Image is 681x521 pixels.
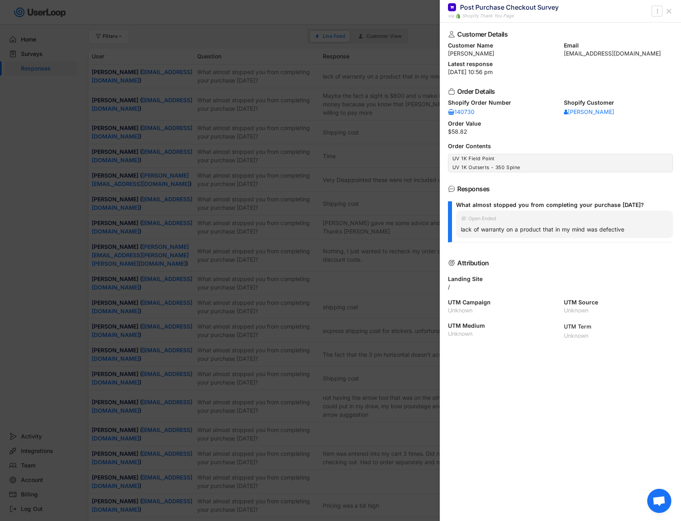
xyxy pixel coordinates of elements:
[656,7,658,15] text: 
[564,109,614,115] div: [PERSON_NAME]
[448,284,673,290] div: /
[448,331,557,337] div: Unknown
[564,323,673,330] div: UTM Term
[448,61,673,67] div: Latest response
[448,12,454,19] div: via
[448,43,557,48] div: Customer Name
[460,3,559,12] div: Post Purchase Checkout Survey
[564,43,673,48] div: Email
[448,300,557,305] div: UTM Campaign
[564,333,673,339] div: Unknown
[448,51,557,56] div: [PERSON_NAME]
[564,108,614,116] a: [PERSON_NAME]
[564,51,673,56] div: [EMAIL_ADDRESS][DOMAIN_NAME]
[564,308,673,313] div: Unknown
[564,100,673,105] div: Shopify Customer
[448,121,673,126] div: Order Value
[461,226,668,233] div: lack of warranty on a product that in my mind was defective
[457,88,660,95] div: Order Details
[462,12,514,19] div: Shopify Thank You Page
[457,260,660,266] div: Attribution
[448,323,557,329] div: UTM Medium
[452,164,669,171] div: UV 1K Outserts - 350 Spine
[457,186,660,192] div: Responses
[448,100,557,105] div: Shopify Order Number
[653,6,661,16] button: 
[452,155,669,162] div: UV 1K Field Point
[448,109,475,115] div: 140730
[448,143,673,149] div: Order Contents
[448,276,673,282] div: Landing Site
[564,300,673,305] div: UTM Source
[647,489,671,513] a: Open chat
[457,31,660,37] div: Customer Details
[448,129,673,134] div: $58.82
[448,308,557,313] div: Unknown
[448,108,475,116] a: 140730
[468,216,496,221] div: Open Ended
[448,69,673,75] div: [DATE] 10:56 pm
[456,14,460,19] img: 1156660_ecommerce_logo_shopify_icon%20%281%29.png
[456,201,667,209] div: What almost stopped you from completing your purchase [DATE]?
